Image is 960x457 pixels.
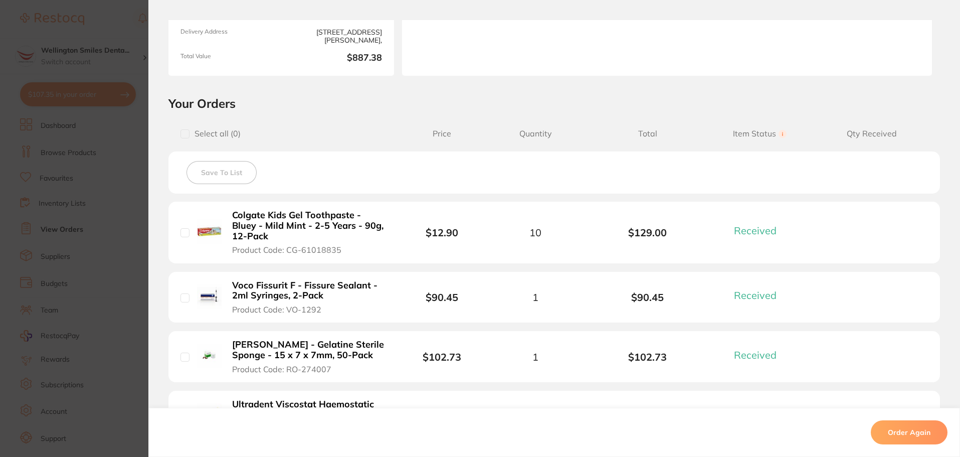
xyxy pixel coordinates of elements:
b: $102.73 [423,351,461,363]
span: Delivery Address [180,28,277,45]
button: Colgate Kids Gel Toothpaste - Bluey - Mild Mint - 2-5 Years - 90g, 12-Pack Product Code: CG-61018835 [229,210,390,255]
b: $90.45 [426,291,458,303]
span: [STREET_ADDRESS][PERSON_NAME], [285,28,382,45]
button: Ultradent Viscostat Haemostatic Dentoinfusor IndiSpense Kit Product Code: ULT-0647 [229,399,390,434]
img: Voco Fissurit F - Fissure Sealant - 2ml Syringes, 2-Pack [197,284,222,309]
b: $90.45 [592,291,704,303]
b: Voco Fissurit F - Fissure Sealant - 2ml Syringes, 2-Pack [232,280,387,301]
span: Price [405,129,479,138]
button: Voco Fissurit F - Fissure Sealant - 2ml Syringes, 2-Pack Product Code: VO-1292 [229,280,390,315]
span: Product Code: VO-1292 [232,305,321,314]
button: Received [731,224,789,237]
b: Ultradent Viscostat Haemostatic Dentoinfusor IndiSpense Kit [232,399,387,420]
img: Ultradent Viscostat Haemostatic Dentoinfusor IndiSpense Kit [197,403,222,428]
b: [PERSON_NAME] - Gelatine Sterile Sponge - 15 x 7 x 7mm, 50-Pack [232,340,387,360]
button: Save To List [186,161,257,184]
span: Item Status [704,129,816,138]
span: Received [734,224,777,237]
b: $887.38 [285,53,382,64]
span: 1 [532,351,538,363]
button: [PERSON_NAME] - Gelatine Sterile Sponge - 15 x 7 x 7mm, 50-Pack Product Code: RO-274007 [229,339,390,374]
button: Received [731,289,789,301]
span: Total Value [180,53,277,64]
span: Product Code: RO-274007 [232,365,331,374]
span: Product Code: CG-61018835 [232,245,341,254]
button: Order Again [871,420,947,444]
b: $102.73 [592,351,704,363]
b: $129.00 [592,227,704,238]
img: Roeko Gelatamp - Gelatine Sterile Sponge - 15 x 7 x 7mm, 50-Pack [197,344,222,368]
span: Quantity [479,129,592,138]
span: Qty Received [816,129,928,138]
span: 1 [532,291,538,303]
span: Select all ( 0 ) [189,129,241,138]
span: Received [734,289,777,301]
b: Colgate Kids Gel Toothpaste - Bluey - Mild Mint - 2-5 Years - 90g, 12-Pack [232,210,387,241]
span: Received [734,349,777,361]
h2: Your Orders [168,96,940,111]
button: Received [731,349,789,361]
b: $12.90 [426,226,458,239]
span: Total [592,129,704,138]
img: Colgate Kids Gel Toothpaste - Bluey - Mild Mint - 2-5 Years - 90g, 12-Pack [197,219,222,244]
span: 10 [529,227,541,238]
